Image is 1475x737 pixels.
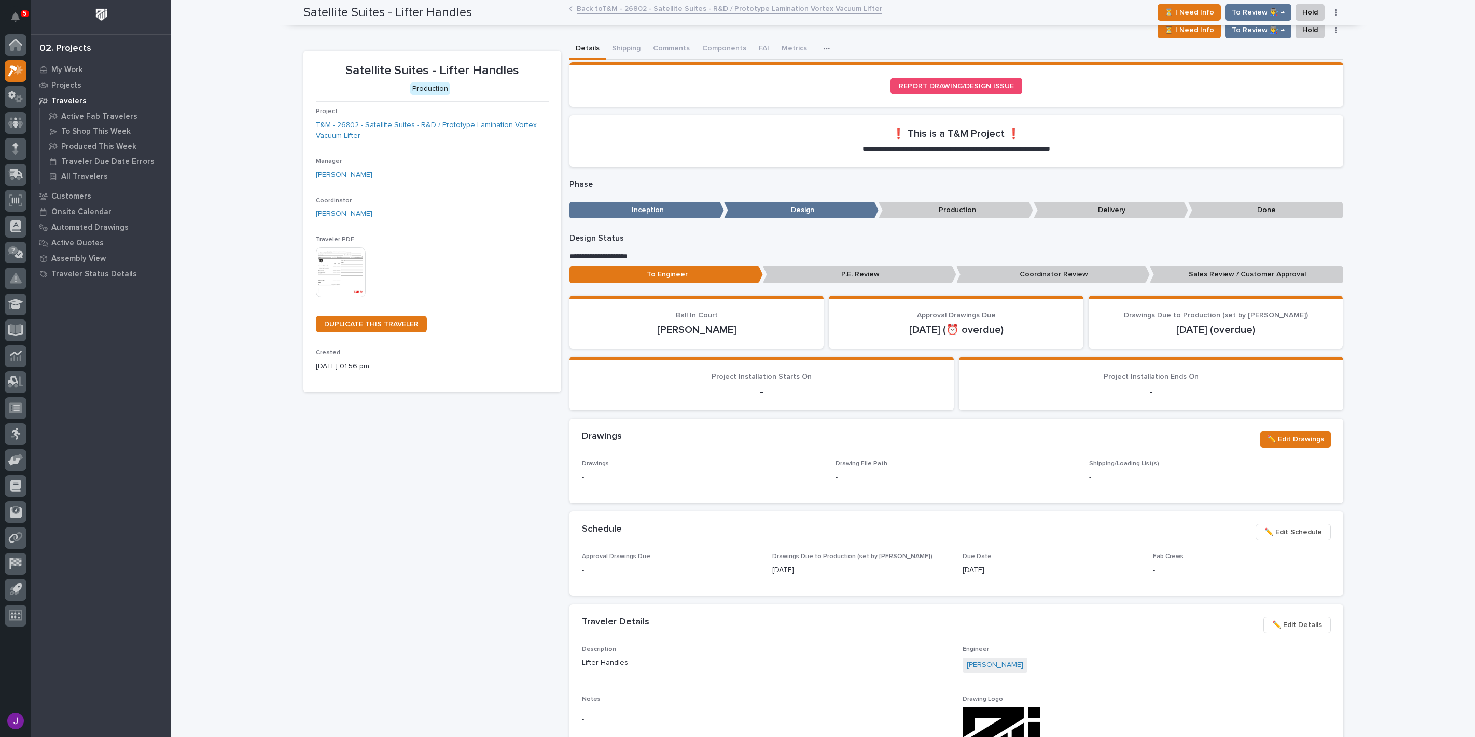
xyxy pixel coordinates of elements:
[1104,373,1199,380] span: Project Installation Ends On
[582,553,650,560] span: Approval Drawings Due
[1267,433,1324,446] span: ✏️ Edit Drawings
[569,179,1343,189] p: Phase
[676,312,718,319] span: Ball In Court
[971,385,1331,398] p: -
[51,223,129,232] p: Automated Drawings
[316,237,354,243] span: Traveler PDF
[1089,472,1330,483] p: -
[316,170,372,180] a: [PERSON_NAME]
[40,154,171,169] a: Traveler Due Date Errors
[324,321,419,328] span: DUPLICATE THIS TRAVELER
[40,139,171,154] a: Produced This Week
[13,12,26,29] div: Notifications5
[1263,617,1331,633] button: ✏️ Edit Details
[40,124,171,138] a: To Shop This Week
[956,266,1150,283] p: Coordinator Review
[1164,24,1214,36] span: ⏳ I Need Info
[31,77,171,93] a: Projects
[963,696,1003,702] span: Drawing Logo
[582,431,622,442] h2: Drawings
[316,316,427,332] a: DUPLICATE THIS TRAVELER
[40,169,171,184] a: All Travelers
[316,63,549,78] p: Satellite Suites - Lifter Handles
[61,142,136,151] p: Produced This Week
[582,696,601,702] span: Notes
[696,38,753,60] button: Components
[763,266,956,283] p: P.E. Review
[316,120,549,142] a: T&M - 26802 - Satellite Suites - R&D / Prototype Lamination Vortex Vacuum Lifter
[316,158,342,164] span: Manager
[890,78,1022,94] a: REPORT DRAWING/DESIGN ISSUE
[92,5,111,24] img: Workspace Logo
[40,109,171,123] a: Active Fab Travelers
[31,62,171,77] a: My Work
[39,43,91,54] div: 02. Projects
[772,553,933,560] span: Drawings Due to Production (set by [PERSON_NAME])
[51,270,137,279] p: Traveler Status Details
[1302,24,1318,36] span: Hold
[23,10,26,17] p: 5
[647,38,696,60] button: Comments
[836,472,838,483] p: -
[582,617,649,628] h2: Traveler Details
[1089,461,1159,467] span: Shipping/Loading List(s)
[1225,22,1291,38] button: To Review 👨‍🏭 →
[31,219,171,235] a: Automated Drawings
[31,251,171,266] a: Assembly View
[582,646,616,652] span: Description
[917,312,996,319] span: Approval Drawings Due
[31,204,171,219] a: Onsite Calendar
[1101,324,1331,336] p: [DATE] (overdue)
[61,112,137,121] p: Active Fab Travelers
[1034,202,1188,219] p: Delivery
[31,235,171,251] a: Active Quotes
[569,266,763,283] p: To Engineer
[582,714,950,725] p: -
[1256,524,1331,540] button: ✏️ Edit Schedule
[569,233,1343,243] p: Design Status
[577,2,882,14] a: Back toT&M - 26802 - Satellite Suites - R&D / Prototype Lamination Vortex Vacuum Lifter
[410,82,450,95] div: Production
[836,461,887,467] span: Drawing File Path
[963,565,1140,576] p: [DATE]
[841,324,1071,336] p: [DATE] (⏰ overdue)
[1264,526,1322,538] span: ✏️ Edit Schedule
[31,266,171,282] a: Traveler Status Details
[31,93,171,108] a: Travelers
[51,81,81,90] p: Projects
[1296,22,1325,38] button: Hold
[582,565,760,576] p: -
[61,157,155,166] p: Traveler Due Date Errors
[712,373,812,380] span: Project Installation Starts On
[569,38,606,60] button: Details
[51,96,87,106] p: Travelers
[5,6,26,28] button: Notifications
[31,188,171,204] a: Customers
[1272,619,1322,631] span: ✏️ Edit Details
[1188,202,1343,219] p: Done
[569,202,724,219] p: Inception
[316,108,338,115] span: Project
[316,361,549,372] p: [DATE] 01:56 pm
[606,38,647,60] button: Shipping
[582,324,812,336] p: [PERSON_NAME]
[967,660,1023,671] a: [PERSON_NAME]
[61,127,131,136] p: To Shop This Week
[51,65,83,75] p: My Work
[5,710,26,732] button: users-avatar
[1232,24,1285,36] span: To Review 👨‍🏭 →
[775,38,813,60] button: Metrics
[879,202,1033,219] p: Production
[51,254,106,263] p: Assembly View
[963,646,989,652] span: Engineer
[753,38,775,60] button: FAI
[582,524,622,535] h2: Schedule
[582,385,941,398] p: -
[51,207,112,217] p: Onsite Calendar
[724,202,879,219] p: Design
[899,82,1014,90] span: REPORT DRAWING/DESIGN ISSUE
[1124,312,1308,319] span: Drawings Due to Production (set by [PERSON_NAME])
[1260,431,1331,448] button: ✏️ Edit Drawings
[582,461,609,467] span: Drawings
[1153,565,1331,576] p: -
